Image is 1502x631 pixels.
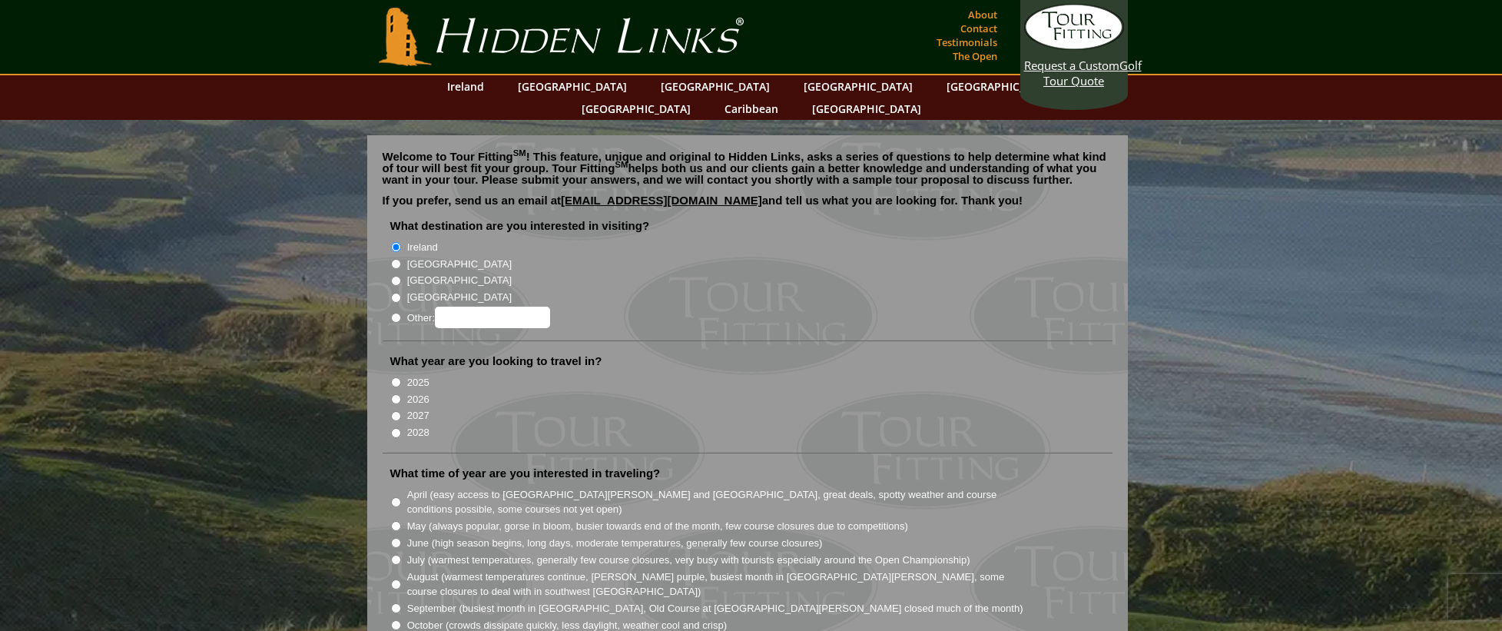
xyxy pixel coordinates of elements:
[949,45,1001,67] a: The Open
[1024,4,1124,88] a: Request a CustomGolf Tour Quote
[407,375,429,390] label: 2025
[407,307,550,328] label: Other:
[407,519,908,534] label: May (always popular, gorse in bloom, busier towards end of the month, few course closures due to ...
[407,553,970,568] label: July (warmest temperatures, generally few course closures, very busy with tourists especially aro...
[407,240,438,255] label: Ireland
[407,408,429,423] label: 2027
[513,148,526,158] sup: SM
[939,75,1063,98] a: [GEOGRAPHIC_DATA]
[933,32,1001,53] a: Testimonials
[796,75,920,98] a: [GEOGRAPHIC_DATA]
[510,75,635,98] a: [GEOGRAPHIC_DATA]
[964,4,1001,25] a: About
[390,466,661,481] label: What time of year are you interested in traveling?
[407,601,1023,616] label: September (busiest month in [GEOGRAPHIC_DATA], Old Course at [GEOGRAPHIC_DATA][PERSON_NAME] close...
[407,487,1025,517] label: April (easy access to [GEOGRAPHIC_DATA][PERSON_NAME] and [GEOGRAPHIC_DATA], great deals, spotty w...
[407,257,512,272] label: [GEOGRAPHIC_DATA]
[561,194,762,207] a: [EMAIL_ADDRESS][DOMAIN_NAME]
[574,98,698,120] a: [GEOGRAPHIC_DATA]
[717,98,786,120] a: Caribbean
[407,392,429,407] label: 2026
[390,218,650,234] label: What destination are you interested in visiting?
[407,570,1025,599] label: August (warmest temperatures continue, [PERSON_NAME] purple, busiest month in [GEOGRAPHIC_DATA][P...
[957,18,1001,39] a: Contact
[407,273,512,288] label: [GEOGRAPHIC_DATA]
[615,160,628,169] sup: SM
[390,354,602,369] label: What year are you looking to travel in?
[804,98,929,120] a: [GEOGRAPHIC_DATA]
[1024,58,1119,73] span: Request a Custom
[383,194,1112,218] p: If you prefer, send us an email at and tell us what you are looking for. Thank you!
[435,307,550,328] input: Other:
[407,290,512,305] label: [GEOGRAPHIC_DATA]
[407,425,429,440] label: 2028
[407,536,823,551] label: June (high season begins, long days, moderate temperatures, generally few course closures)
[383,151,1112,185] p: Welcome to Tour Fitting ! This feature, unique and original to Hidden Links, asks a series of que...
[653,75,778,98] a: [GEOGRAPHIC_DATA]
[439,75,492,98] a: Ireland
